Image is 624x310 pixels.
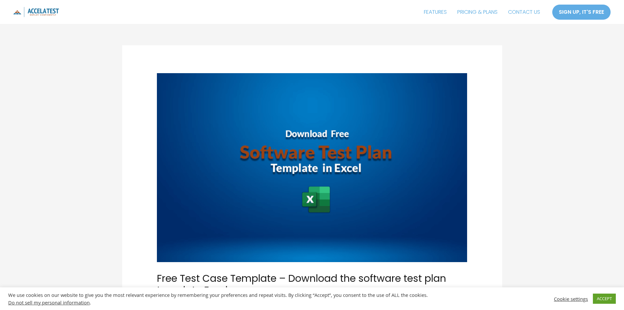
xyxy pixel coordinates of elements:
[419,4,452,20] a: FEATURES
[552,4,611,20] a: SIGN UP, IT'S FREE
[452,4,503,20] a: PRICING & PLANS
[8,299,90,306] a: Do not sell my personal information
[8,300,434,305] div: .
[157,73,467,262] img: test case plan article image
[503,4,545,20] a: CONTACT US
[419,4,545,20] nav: Site Navigation
[8,292,434,305] div: We use cookies on our website to give you the most relevant experience by remembering your prefer...
[157,273,467,296] h1: Free Test Case Template – Download the software test plan template Excel
[554,296,588,302] a: Cookie settings
[593,294,616,304] a: ACCEPT
[13,7,59,17] img: icon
